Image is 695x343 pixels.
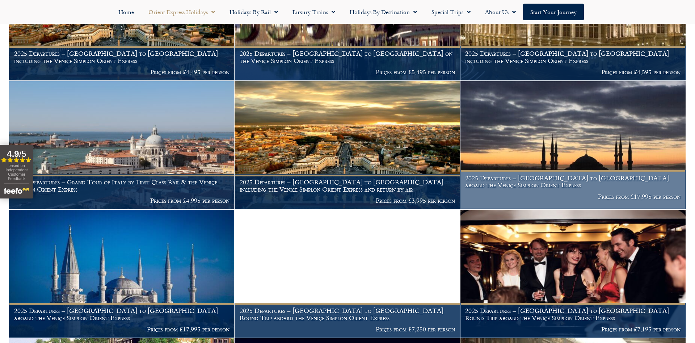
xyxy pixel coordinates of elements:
[111,4,141,20] a: Home
[460,210,686,338] a: 2025 Departures – [GEOGRAPHIC_DATA] to [GEOGRAPHIC_DATA] Round Trip aboard the Venice Simplon Ori...
[465,175,681,189] h1: 2025 Departures – [GEOGRAPHIC_DATA] to [GEOGRAPHIC_DATA] aboard the Venice Simplon Orient Express
[460,210,686,338] img: Orient Express Bar
[465,326,681,333] p: Prices from £7,195 per person
[465,307,681,321] h1: 2025 Departures – [GEOGRAPHIC_DATA] to [GEOGRAPHIC_DATA] Round Trip aboard the Venice Simplon Ori...
[14,68,229,76] p: Prices from £4,495 per person
[141,4,222,20] a: Orient Express Holidays
[342,4,424,20] a: Holidays by Destination
[240,326,455,333] p: Prices from £7,250 per person
[14,307,229,321] h1: 2025 Departures – [GEOGRAPHIC_DATA] to [GEOGRAPHIC_DATA] aboard the Venice Simplon Orient Express
[222,4,285,20] a: Holidays by Rail
[14,179,229,193] h1: 2025 Departures – Grand Tour of Italy by First Class Rail & the Venice Simplon Orient Express
[285,4,342,20] a: Luxury Trains
[240,50,455,64] h1: 2025 Departures – [GEOGRAPHIC_DATA] to [GEOGRAPHIC_DATA] on the Venice Simplon Orient Express
[465,50,681,64] h1: 2025 Departures – [GEOGRAPHIC_DATA] to [GEOGRAPHIC_DATA] including the Venice Simplon Orient Express
[9,210,235,338] a: 2025 Departures – [GEOGRAPHIC_DATA] to [GEOGRAPHIC_DATA] aboard the Venice Simplon Orient Express...
[465,193,681,200] p: Prices from £17,995 per person
[523,4,584,20] a: Start your Journey
[235,210,460,338] img: Venice At Night
[240,197,455,204] p: Prices from £3,995 per person
[235,210,460,338] a: 2025 Departures – [GEOGRAPHIC_DATA] to [GEOGRAPHIC_DATA] Round Trip aboard the Venice Simplon Ori...
[14,197,229,204] p: Prices from £4,995 per person
[478,4,523,20] a: About Us
[460,81,686,209] a: 2025 Departures – [GEOGRAPHIC_DATA] to [GEOGRAPHIC_DATA] aboard the Venice Simplon Orient Express...
[465,68,681,76] p: Prices from £4,595 per person
[240,307,455,321] h1: 2025 Departures – [GEOGRAPHIC_DATA] to [GEOGRAPHIC_DATA] Round Trip aboard the Venice Simplon Ori...
[235,81,460,209] a: 2025 Departures – [GEOGRAPHIC_DATA] to [GEOGRAPHIC_DATA] including the Venice Simplon Orient Expr...
[424,4,478,20] a: Special Trips
[240,179,455,193] h1: 2025 Departures – [GEOGRAPHIC_DATA] to [GEOGRAPHIC_DATA] including the Venice Simplon Orient Expr...
[4,4,691,20] nav: Menu
[9,81,235,209] a: 2025 Departures – Grand Tour of Italy by First Class Rail & the Venice Simplon Orient Express Pri...
[240,68,455,76] p: Prices from £5,495 per person
[14,50,229,64] h1: 2025 Departures – [GEOGRAPHIC_DATA] to [GEOGRAPHIC_DATA] including the Venice Simplon Orient Express
[14,326,229,333] p: Prices from £17,995 per person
